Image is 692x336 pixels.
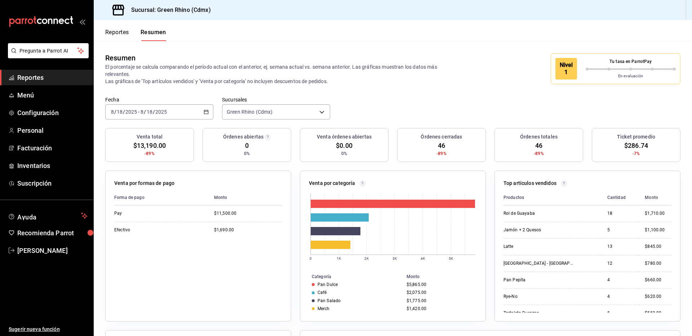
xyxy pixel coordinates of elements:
div: $2,075.00 [407,290,474,295]
span: - [138,109,139,115]
input: ---- [155,109,167,115]
span: $0.00 [336,141,352,150]
div: $1,710.00 [645,210,671,217]
span: Menú [17,90,88,100]
div: $1,100.00 [645,227,671,233]
th: Monto [404,273,485,281]
div: 5 [607,310,634,316]
text: 2K [364,256,369,260]
p: En evaluación [586,73,676,80]
h3: Órdenes cerradas [421,133,462,141]
div: $780.00 [645,260,671,267]
span: 0% [341,150,347,157]
span: Facturación [17,143,88,153]
p: El porcentaje se calcula comparando el período actual con el anterior, ej. semana actual vs. sema... [105,63,441,85]
span: Recomienda Parrot [17,228,88,238]
div: 4 [607,294,634,300]
div: Café [318,290,327,295]
h3: Órdenes totales [520,133,558,141]
div: Pay [114,210,186,217]
th: Productos [504,190,602,205]
span: -89% [534,150,544,157]
span: -89% [145,150,155,157]
button: Reportes [105,29,129,41]
text: 0 [310,256,312,260]
span: / [114,109,116,115]
div: $845.00 [645,244,671,250]
text: 4K [421,256,425,260]
div: Resumen [105,53,136,63]
div: navigation tabs [105,29,166,41]
div: Rye-No [504,294,576,300]
th: Categoría [300,273,404,281]
th: Monto [639,190,671,205]
text: 5K [449,256,453,260]
span: Suscripción [17,178,88,188]
span: -89% [436,150,447,157]
span: / [123,109,125,115]
div: Tartaleta Durazno [504,310,576,316]
input: -- [116,109,123,115]
button: Resumen [141,29,166,41]
h3: Órdenes abiertas [223,133,263,141]
div: $11,500.00 [214,210,282,217]
div: 12 [607,260,634,267]
div: Nivel 1 [555,58,577,80]
span: Personal [17,126,88,135]
div: [GEOGRAPHIC_DATA] - [GEOGRAPHIC_DATA] [504,260,576,267]
span: $13,190.00 [133,141,166,150]
div: Efectivo [114,227,186,233]
span: 0 [245,141,249,150]
div: Pan Salado [318,298,341,303]
span: Ayuda [17,212,78,220]
p: Tu tasa en ParrotPay [586,58,676,65]
text: 1K [337,256,341,260]
div: 13 [607,244,634,250]
div: $5,865.00 [407,282,474,287]
input: -- [140,109,144,115]
span: Inventarios [17,161,88,171]
div: $1,775.00 [407,298,474,303]
span: / [144,109,146,115]
div: Merch [318,306,330,311]
div: $1,690.00 [214,227,282,233]
p: Venta por categoría [309,180,355,187]
div: Pan Dulce [318,282,338,287]
th: Forma de pago [114,190,208,205]
text: 3K [392,256,397,260]
div: Rol de Guayaba [504,210,576,217]
p: Top artículos vendidos [504,180,556,187]
input: ---- [125,109,137,115]
th: Monto [208,190,282,205]
h3: Ticket promedio [617,133,655,141]
div: 18 [607,210,634,217]
span: Reportes [17,73,88,82]
span: [PERSON_NAME] [17,246,88,255]
span: 46 [535,141,542,150]
div: Latte [504,244,576,250]
div: 4 [607,277,634,283]
div: Jamón + 2 Quesos [504,227,576,233]
label: Fecha [105,97,213,102]
input: -- [146,109,153,115]
div: $550.00 [645,310,671,316]
div: Pan Pepita [504,277,576,283]
button: open_drawer_menu [79,19,85,24]
p: Venta por formas de pago [114,180,174,187]
h3: Sucursal: Green Rhino (Cdmx) [125,6,211,14]
div: $1,420.00 [407,306,474,311]
button: Pregunta a Parrot AI [8,43,89,58]
label: Sucursales [222,97,330,102]
div: $660.00 [645,277,671,283]
div: $620.00 [645,294,671,300]
span: Pregunta a Parrot AI [19,47,77,55]
span: 0% [244,150,250,157]
span: / [153,109,155,115]
span: Green Rhino (Cdmx) [227,108,272,115]
th: Cantidad [602,190,639,205]
span: 46 [438,141,445,150]
a: Pregunta a Parrot AI [5,52,89,60]
span: Sugerir nueva función [9,326,88,333]
span: -7% [633,150,640,157]
input: -- [111,109,114,115]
